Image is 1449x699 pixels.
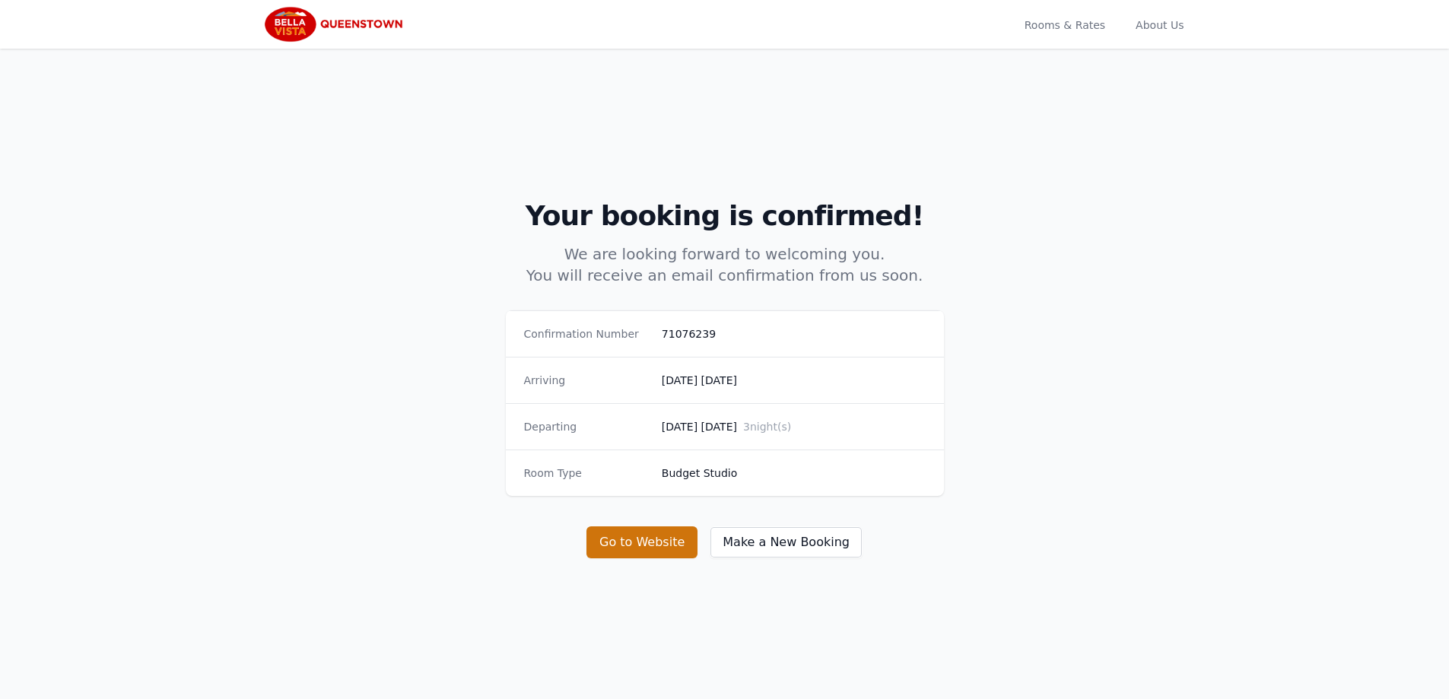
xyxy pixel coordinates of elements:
[710,526,863,558] button: Make a New Booking
[662,419,926,434] dd: [DATE] [DATE]
[524,373,650,388] dt: Arriving
[586,526,697,558] button: Go to Website
[662,326,926,342] dd: 71076239
[586,535,710,549] a: Go to Website
[662,465,926,481] dd: Budget Studio
[524,419,650,434] dt: Departing
[743,421,791,433] span: 3 night(s)
[278,201,1172,231] h2: Your booking is confirmed!
[524,465,650,481] dt: Room Type
[524,326,650,342] dt: Confirmation Number
[262,6,408,43] img: Bella Vista Queenstown
[433,243,1017,286] p: We are looking forward to welcoming you. You will receive an email confirmation from us soon.
[662,373,926,388] dd: [DATE] [DATE]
